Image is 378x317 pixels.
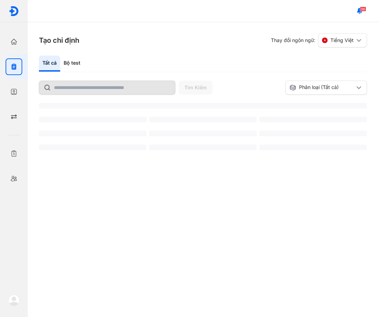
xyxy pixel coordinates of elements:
span: ‌ [39,103,367,108]
span: ‌ [39,131,146,136]
img: logo [9,6,19,16]
div: Tất cả [39,56,60,72]
span: ‌ [259,117,367,122]
button: Tìm Kiếm [179,81,212,95]
span: ‌ [39,145,146,150]
span: ‌ [259,131,367,136]
span: ‌ [259,145,367,150]
h3: Tạo chỉ định [39,35,79,45]
div: Thay đổi ngôn ngữ: [271,33,367,47]
img: logo [8,295,19,306]
span: ‌ [39,117,146,122]
span: 96 [360,7,366,11]
div: Bộ test [60,56,84,72]
span: ‌ [149,117,257,122]
span: ‌ [149,131,257,136]
span: ‌ [149,145,257,150]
